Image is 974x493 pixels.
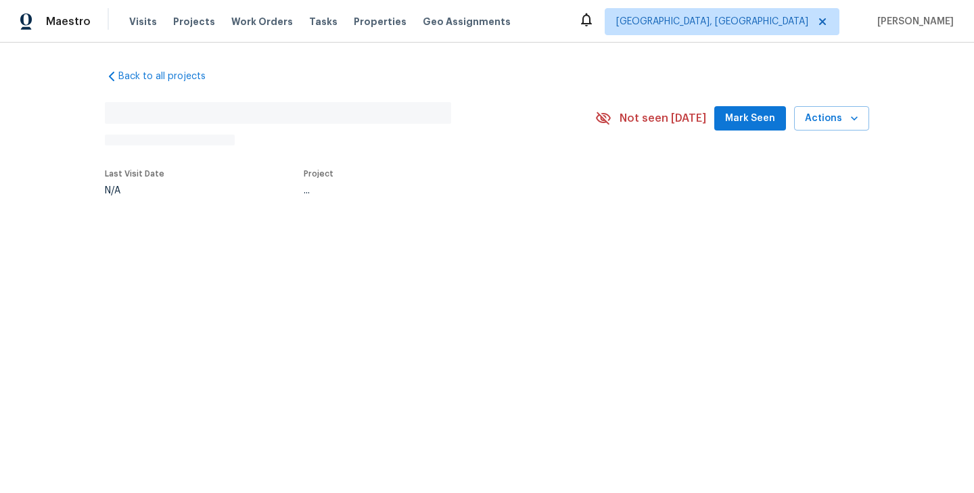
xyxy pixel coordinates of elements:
span: Properties [354,15,407,28]
span: Last Visit Date [105,170,164,178]
span: [GEOGRAPHIC_DATA], [GEOGRAPHIC_DATA] [616,15,808,28]
span: Maestro [46,15,91,28]
button: Mark Seen [714,106,786,131]
span: Actions [805,110,858,127]
span: Visits [129,15,157,28]
span: Projects [173,15,215,28]
span: [PERSON_NAME] [872,15,954,28]
div: ... [304,186,563,195]
div: N/A [105,186,164,195]
span: Geo Assignments [423,15,511,28]
a: Back to all projects [105,70,235,83]
button: Actions [794,106,869,131]
span: Mark Seen [725,110,775,127]
span: Tasks [309,17,338,26]
span: Work Orders [231,15,293,28]
span: Not seen [DATE] [620,112,706,125]
span: Project [304,170,333,178]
